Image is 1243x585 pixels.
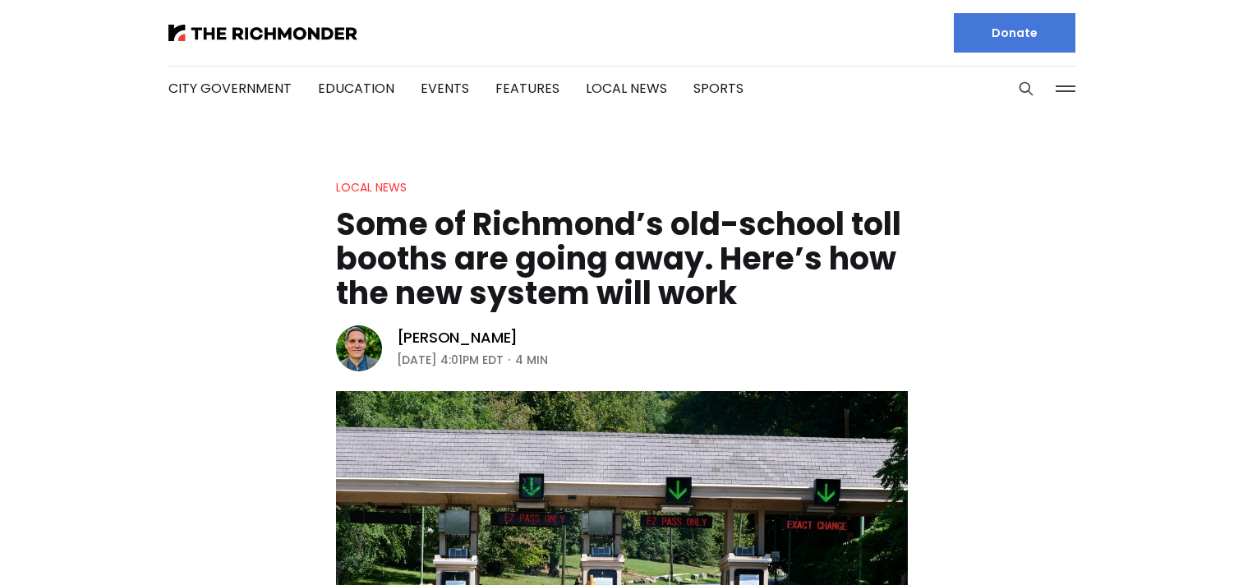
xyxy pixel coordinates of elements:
[168,25,357,41] img: The Richmonder
[515,350,548,370] span: 4 min
[336,207,908,311] h1: Some of Richmond’s old-school toll booths are going away. Here’s how the new system will work
[336,179,407,196] a: Local News
[1157,504,1243,585] iframe: portal-trigger
[397,328,518,348] a: [PERSON_NAME]
[693,79,743,98] a: Sports
[586,79,667,98] a: Local News
[318,79,394,98] a: Education
[336,325,382,371] img: Graham Moomaw
[421,79,469,98] a: Events
[397,350,504,370] time: [DATE] 4:01PM EDT
[495,79,559,98] a: Features
[1014,76,1038,101] button: Search this site
[168,79,292,98] a: City Government
[954,13,1075,53] a: Donate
